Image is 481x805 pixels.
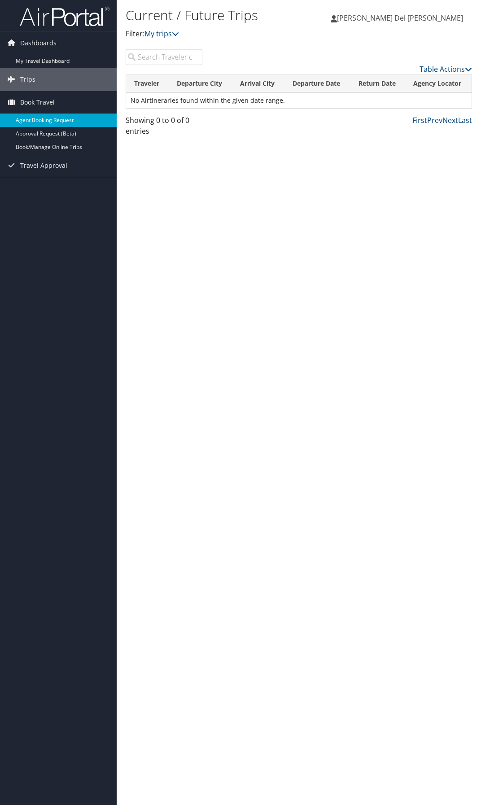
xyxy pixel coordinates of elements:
[20,154,67,177] span: Travel Approval
[337,13,463,23] span: [PERSON_NAME] Del [PERSON_NAME]
[126,92,472,109] td: No Airtineraries found within the given date range.
[20,32,57,54] span: Dashboards
[126,28,357,40] p: Filter:
[420,64,472,74] a: Table Actions
[169,75,232,92] th: Departure City: activate to sort column ascending
[232,75,284,92] th: Arrival City: activate to sort column ascending
[412,115,427,125] a: First
[20,68,35,91] span: Trips
[458,115,472,125] a: Last
[442,115,458,125] a: Next
[126,49,202,65] input: Search Traveler or Arrival City
[350,75,406,92] th: Return Date: activate to sort column ascending
[331,4,472,31] a: [PERSON_NAME] Del [PERSON_NAME]
[20,91,55,114] span: Book Travel
[126,6,357,25] h1: Current / Future Trips
[126,75,169,92] th: Traveler: activate to sort column ascending
[144,29,179,39] a: My trips
[405,75,472,92] th: Agency Locator: activate to sort column ascending
[126,115,202,141] div: Showing 0 to 0 of 0 entries
[427,115,442,125] a: Prev
[20,6,109,27] img: airportal-logo.png
[284,75,350,92] th: Departure Date: activate to sort column descending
